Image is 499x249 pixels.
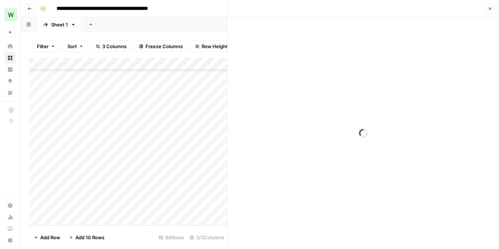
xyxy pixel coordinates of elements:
[4,223,16,235] a: Learning Hub
[75,234,104,241] span: Add 10 Rows
[65,232,109,243] button: Add 10 Rows
[187,232,227,243] div: 3/3 Columns
[51,21,68,28] div: Sheet 1
[37,17,82,32] a: Sheet 1
[202,43,228,50] span: Row Height
[4,200,16,211] a: Settings
[102,43,127,50] span: 3 Columns
[4,41,16,52] a: Home
[91,41,131,52] button: 3 Columns
[29,232,65,243] button: Add Row
[4,235,16,246] button: Help + Support
[4,6,16,24] button: Workspace: Workspace1
[8,10,14,19] span: W
[134,41,187,52] button: Freeze Columns
[63,41,88,52] button: Sort
[67,43,77,50] span: Sort
[4,52,16,64] a: Browse
[4,211,16,223] a: Usage
[40,234,60,241] span: Add Row
[156,232,187,243] div: 84 Rows
[145,43,183,50] span: Freeze Columns
[190,41,232,52] button: Row Height
[32,41,60,52] button: Filter
[4,87,16,98] a: Your Data
[4,75,16,87] a: Opportunities
[37,43,49,50] span: Filter
[4,64,16,75] a: Insights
